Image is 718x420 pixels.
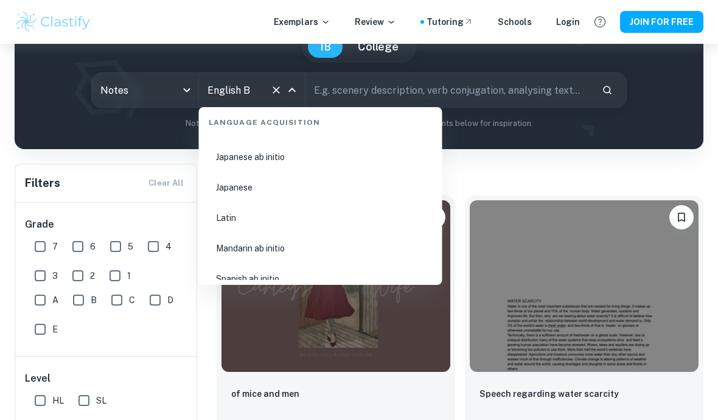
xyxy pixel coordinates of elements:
h1: All English B Notes [217,164,703,186]
button: Please log in to bookmark exemplars [669,205,694,229]
div: Language Acquisition [204,107,437,133]
a: Schools [498,15,532,29]
input: E.g. scenery description, verb conjugation, analysing text... [305,73,592,107]
button: Help and Feedback [590,12,610,32]
button: IB [308,36,343,58]
span: HL [52,394,64,407]
span: 5 [128,240,133,253]
div: Notes [92,73,198,107]
span: 4 [166,240,172,253]
span: A [52,293,58,307]
span: D [167,293,173,307]
li: Spanish ab initio [204,265,437,293]
li: Japanese ab initio [204,143,437,171]
p: Exemplars [274,15,330,29]
p: Not sure what to search for? You can always look through our documents below for inspiration. [24,117,694,130]
p: of mice and men [231,387,299,401]
button: Search [597,80,618,100]
a: Tutoring [427,15,473,29]
button: Close [284,82,301,99]
img: Clastify logo [15,10,92,34]
img: English B Notes example thumbnail: of mice and men [221,200,450,372]
span: 2 [90,269,95,282]
span: 3 [52,269,58,282]
button: JOIN FOR FREE [620,11,703,33]
h6: Level [25,371,188,386]
img: English B Notes example thumbnail: Speech regarding water scarcity [470,200,699,372]
p: Speech regarding water scarcity [479,387,619,401]
span: SL [96,394,106,407]
li: Latin [204,204,437,232]
span: 1 [127,269,131,282]
a: Login [556,15,580,29]
button: Clear [268,82,285,99]
span: E [52,323,58,336]
li: Mandarin ab initio [204,234,437,262]
span: 7 [52,240,58,253]
span: C [129,293,135,307]
p: Review [355,15,396,29]
h6: Filters [25,175,60,192]
h6: Grade [25,217,188,232]
li: Japanese [204,173,437,201]
span: B [91,293,97,307]
button: College [346,36,411,58]
span: 6 [90,240,96,253]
